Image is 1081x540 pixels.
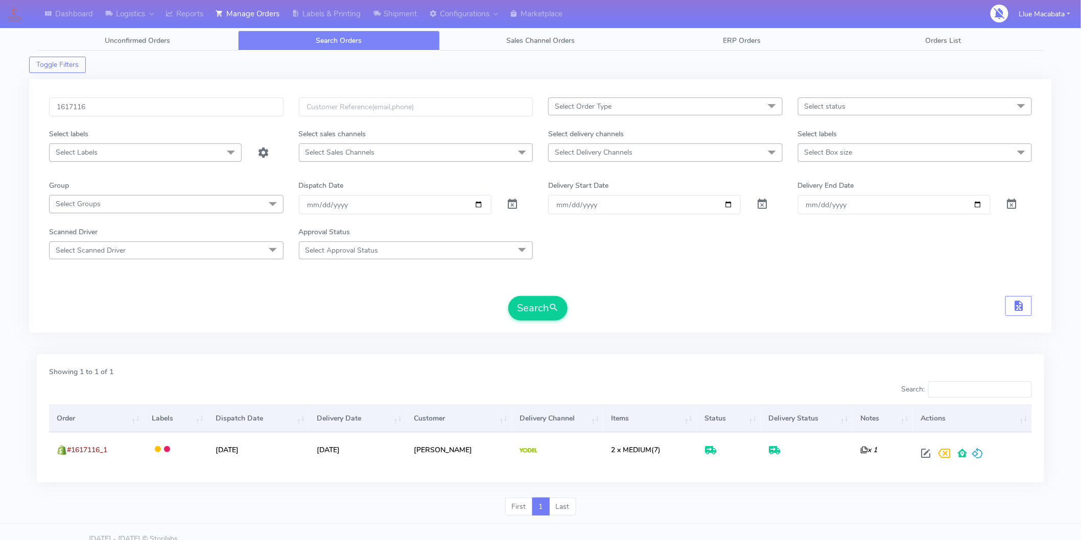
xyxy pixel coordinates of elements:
[612,445,652,455] span: 2 x MEDIUM
[56,148,98,157] span: Select Labels
[798,180,854,191] label: Delivery End Date
[548,129,624,139] label: Select delivery channels
[49,129,88,139] label: Select labels
[37,31,1044,51] ul: Tabs
[603,405,697,432] th: Items: activate to sort column ascending
[316,36,362,45] span: Search Orders
[506,36,575,45] span: Sales Channel Orders
[1012,4,1078,24] button: Llue Macabata
[798,129,837,139] label: Select labels
[299,97,533,116] input: Customer Reference(email,phone)
[512,405,604,432] th: Delivery Channel: activate to sort column ascending
[57,445,67,455] img: shopify.png
[926,36,961,45] span: Orders List
[697,405,761,432] th: Status: activate to sort column ascending
[555,102,612,111] span: Select Order Type
[306,246,379,255] span: Select Approval Status
[532,498,550,516] a: 1
[508,296,568,321] button: Search
[913,405,1032,432] th: Actions: activate to sort column ascending
[49,227,98,237] label: Scanned Driver
[144,405,208,432] th: Labels: activate to sort column ascending
[208,405,309,432] th: Dispatch Date: activate to sort column ascending
[406,405,512,432] th: Customer: activate to sort column ascending
[49,180,69,191] label: Group
[49,366,113,377] label: Showing 1 to 1 of 1
[49,405,144,432] th: Order: activate to sort column ascending
[49,97,284,116] input: Order Id
[723,36,761,45] span: ERP Orders
[805,148,853,157] span: Select Box size
[306,148,375,157] span: Select Sales Channels
[928,381,1032,398] input: Search:
[548,180,608,191] label: Delivery Start Date
[29,57,86,73] button: Toggle Filters
[853,405,913,432] th: Notes: activate to sort column ascending
[56,246,126,255] span: Select Scanned Driver
[309,405,406,432] th: Delivery Date: activate to sort column ascending
[555,148,632,157] span: Select Delivery Channels
[56,199,101,209] span: Select Groups
[520,448,537,453] img: Yodel
[299,180,344,191] label: Dispatch Date
[612,445,661,455] span: (7)
[208,432,309,467] td: [DATE]
[105,36,170,45] span: Unconfirmed Orders
[299,227,350,237] label: Approval Status
[761,405,853,432] th: Delivery Status: activate to sort column ascending
[860,445,877,455] i: x 1
[67,445,107,455] span: #1617116_1
[299,129,366,139] label: Select sales channels
[805,102,846,111] span: Select status
[309,432,406,467] td: [DATE]
[406,432,512,467] td: [PERSON_NAME]
[901,381,1032,398] label: Search:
